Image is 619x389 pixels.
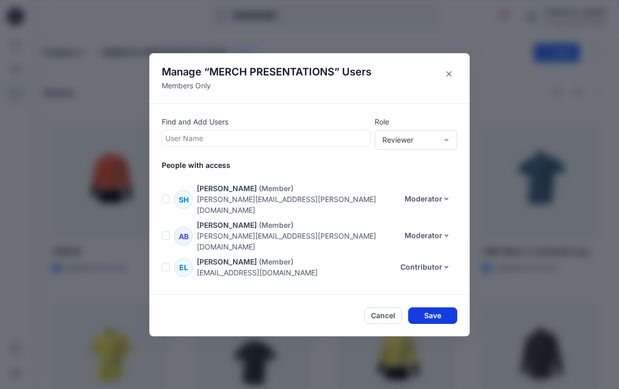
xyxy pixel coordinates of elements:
button: Close [441,66,457,82]
p: People with access [162,160,470,170]
button: Save [408,307,457,324]
p: (Member) [259,220,293,230]
p: [EMAIL_ADDRESS][DOMAIN_NAME] [197,267,394,278]
p: [PERSON_NAME][EMAIL_ADDRESS][PERSON_NAME][DOMAIN_NAME] [197,230,398,252]
p: [PERSON_NAME] [197,220,257,230]
h4: Manage “ ” Users [162,66,372,78]
div: Reviewer [382,134,437,145]
button: Moderator [398,191,457,207]
button: Moderator [398,227,457,244]
p: (Member) [259,183,293,194]
div: EL [174,258,193,277]
p: [PERSON_NAME] [197,183,257,194]
button: Cancel [364,307,402,324]
p: Role [375,116,457,127]
button: Contributor [394,259,457,275]
div: SH [174,190,193,209]
span: MERCH PRESENTATIONS [209,66,334,78]
p: Find and Add Users [162,116,370,127]
p: (Member) [259,256,293,267]
p: Members Only [162,80,372,91]
p: [PERSON_NAME][EMAIL_ADDRESS][PERSON_NAME][DOMAIN_NAME] [197,194,398,215]
div: AB [174,227,193,245]
p: [PERSON_NAME] [197,256,257,267]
